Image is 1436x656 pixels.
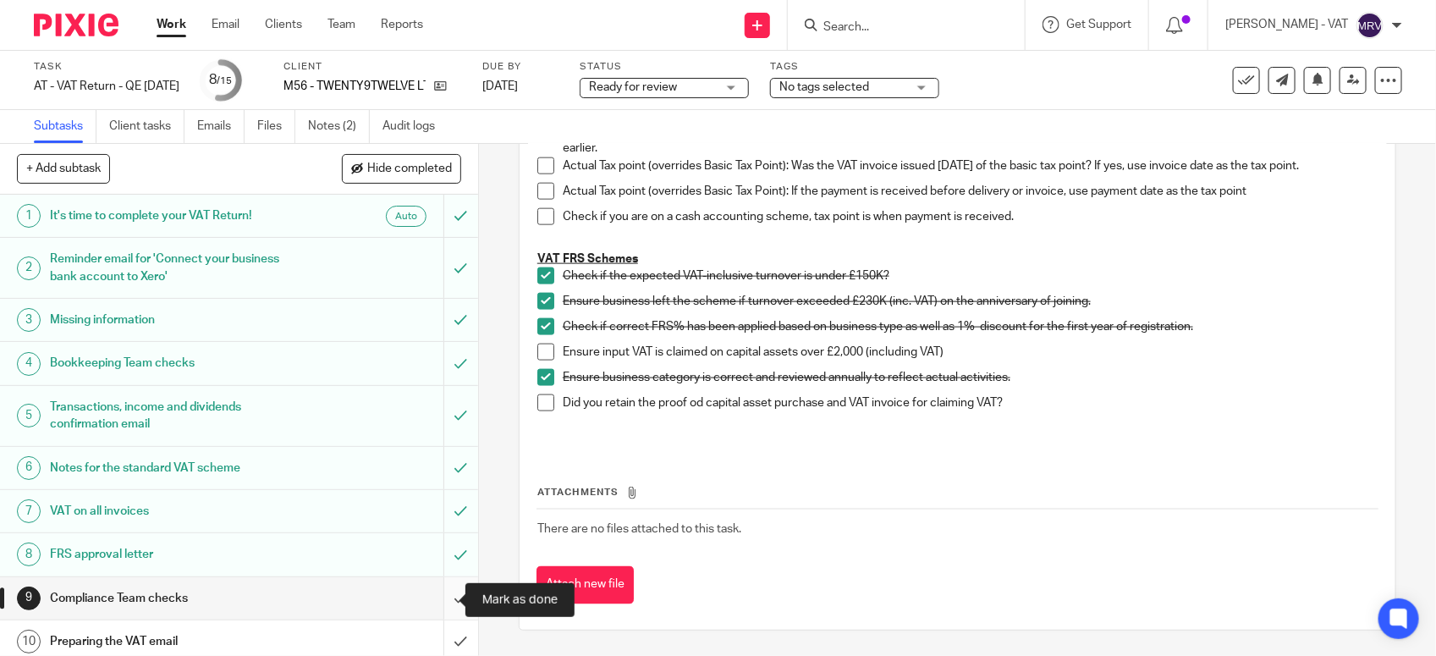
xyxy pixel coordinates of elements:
[50,499,301,524] h1: VAT on all invoices
[50,307,301,333] h1: Missing information
[17,404,41,427] div: 5
[157,16,186,33] a: Work
[17,204,41,228] div: 1
[17,499,41,523] div: 7
[1225,16,1348,33] p: [PERSON_NAME] - VAT
[34,110,96,143] a: Subtasks
[822,20,974,36] input: Search
[212,16,239,33] a: Email
[537,488,619,497] span: Attachments
[482,80,518,92] span: [DATE]
[536,566,634,604] button: Attach new file
[563,344,1378,361] p: Ensure input VAT is claimed on capital assets over £2,000 (including VAT)
[770,60,939,74] label: Tags
[17,154,110,183] button: + Add subtask
[563,394,1378,411] p: Did you retain the proof od capital asset purchase and VAT invoice for claiming VAT?
[257,110,295,143] a: Files
[1066,19,1131,30] span: Get Support
[17,352,41,376] div: 4
[1356,12,1384,39] img: svg%3E
[381,16,423,33] a: Reports
[589,81,677,93] span: Ready for review
[283,78,426,95] p: M56 - TWENTY9TWELVE LTD.
[563,183,1378,200] p: Actual Tax point (overrides Basic Tax Point): If the payment is received before delivery or invoi...
[210,70,233,90] div: 8
[50,203,301,229] h1: It's time to complete your VAT Return!
[17,587,41,610] div: 9
[50,586,301,611] h1: Compliance Team checks
[327,16,355,33] a: Team
[17,543,41,566] div: 8
[563,208,1378,225] p: Check if you are on a cash accounting scheme, tax point is when payment is received.
[563,267,1378,284] p: Check if the expected VAT-inclusive turnover is under £150K?
[109,110,184,143] a: Client tasks
[563,293,1378,310] p: Ensure business left the scheme if turnover exceeded £230K (inc. VAT) on the anniversary of joining.
[482,60,558,74] label: Due by
[265,16,302,33] a: Clients
[779,81,869,93] span: No tags selected
[34,60,179,74] label: Task
[17,308,41,332] div: 3
[386,206,426,227] div: Auto
[34,78,179,95] div: AT - VAT Return - QE 31-08-2025
[34,14,118,36] img: Pixie
[563,157,1378,174] p: Actual Tax point (overrides Basic Tax Point): Was the VAT invoice issued [DATE] of the basic tax ...
[17,630,41,653] div: 10
[308,110,370,143] a: Notes (2)
[50,246,301,289] h1: Reminder email for 'Connect your business bank account to Xero'
[367,163,452,176] span: Hide completed
[217,76,233,85] small: /15
[197,110,245,143] a: Emails
[17,456,41,480] div: 6
[50,350,301,376] h1: Bookkeeping Team checks
[34,78,179,95] div: AT - VAT Return - QE [DATE]
[50,542,301,567] h1: FRS approval letter
[50,455,301,481] h1: Notes for the standard VAT scheme
[382,110,448,143] a: Audit logs
[50,629,301,654] h1: Preparing the VAT email
[537,253,638,265] u: VAT FRS Schemes
[537,523,741,535] span: There are no files attached to this task.
[563,318,1378,335] p: Check if correct FRS% has been applied based on business type as well as 1% discount for the firs...
[17,256,41,280] div: 2
[580,60,749,74] label: Status
[283,60,461,74] label: Client
[342,154,461,183] button: Hide completed
[563,369,1378,386] p: Ensure business category is correct and reviewed annually to reflect actual activities.
[50,394,301,438] h1: Transactions, income and dividends confirmation email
